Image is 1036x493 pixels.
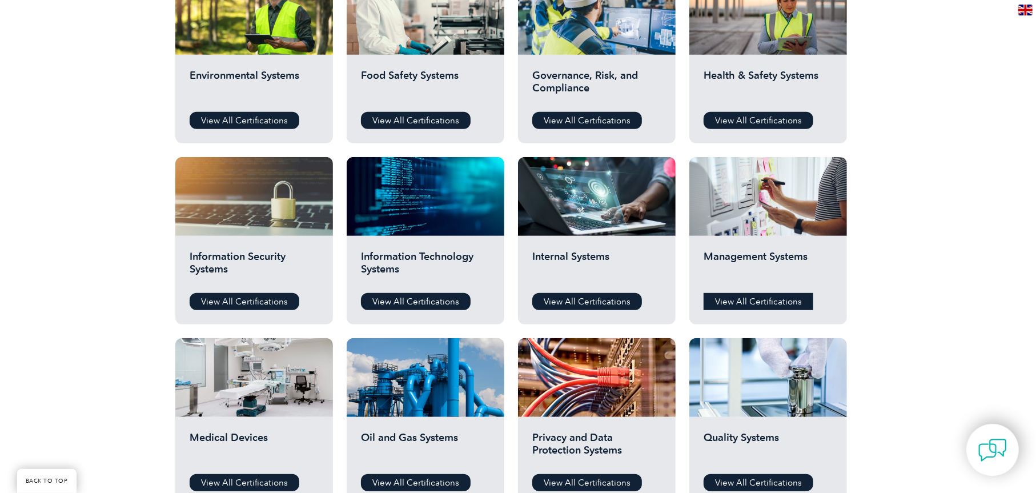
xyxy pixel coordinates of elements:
a: View All Certifications [190,474,299,491]
img: en [1018,5,1033,15]
a: View All Certifications [704,112,813,129]
a: View All Certifications [361,112,471,129]
a: View All Certifications [532,112,642,129]
a: View All Certifications [361,293,471,310]
h2: Quality Systems [704,431,833,466]
h2: Information Technology Systems [361,250,490,284]
a: View All Certifications [190,293,299,310]
h2: Internal Systems [532,250,661,284]
h2: Environmental Systems [190,69,319,103]
a: View All Certifications [704,474,813,491]
a: View All Certifications [190,112,299,129]
h2: Health & Safety Systems [704,69,833,103]
a: BACK TO TOP [17,469,77,493]
h2: Governance, Risk, and Compliance [532,69,661,103]
h2: Management Systems [704,250,833,284]
a: View All Certifications [532,474,642,491]
a: View All Certifications [704,293,813,310]
a: View All Certifications [361,474,471,491]
h2: Medical Devices [190,431,319,466]
h2: Oil and Gas Systems [361,431,490,466]
a: View All Certifications [532,293,642,310]
img: contact-chat.png [978,436,1007,464]
h2: Information Security Systems [190,250,319,284]
h2: Food Safety Systems [361,69,490,103]
h2: Privacy and Data Protection Systems [532,431,661,466]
